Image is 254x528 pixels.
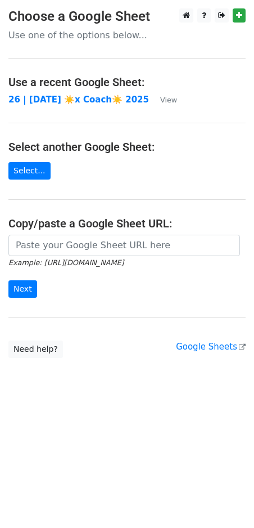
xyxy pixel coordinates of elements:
[176,342,246,352] a: Google Sheets
[8,29,246,41] p: Use one of the options below...
[8,140,246,154] h4: Select another Google Sheet:
[8,217,246,230] h4: Copy/paste a Google Sheet URL:
[8,235,240,256] input: Paste your Google Sheet URL here
[8,341,63,358] a: Need help?
[8,280,37,298] input: Next
[149,95,177,105] a: View
[8,162,51,180] a: Select...
[8,8,246,25] h3: Choose a Google Sheet
[8,95,149,105] a: 26 | [DATE] ☀️x Coach☀️ 2025
[8,258,124,267] small: Example: [URL][DOMAIN_NAME]
[160,96,177,104] small: View
[8,75,246,89] h4: Use a recent Google Sheet:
